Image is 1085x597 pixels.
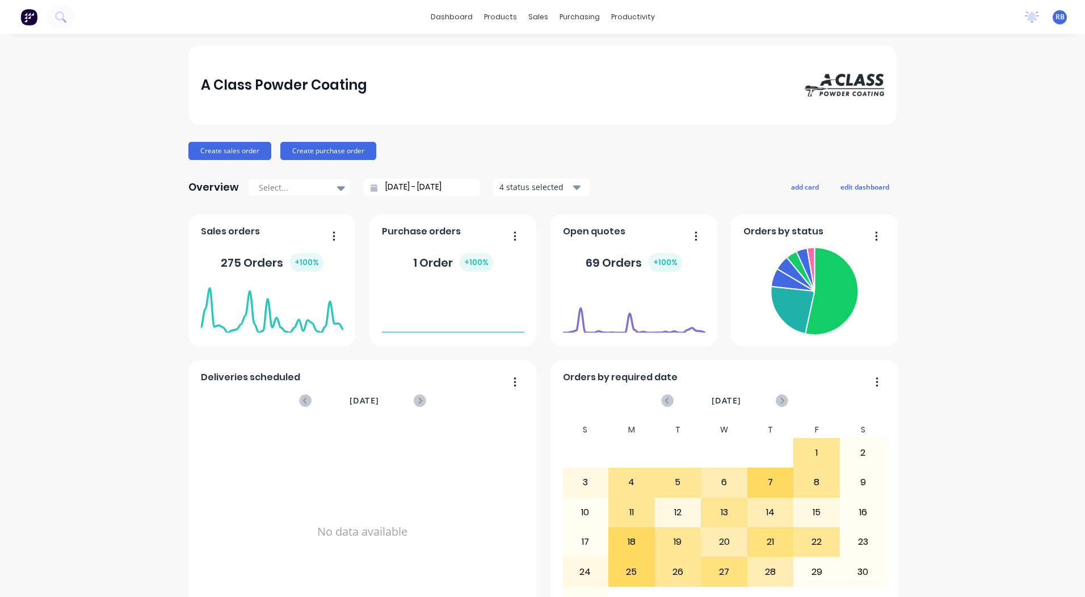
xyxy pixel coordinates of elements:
div: products [478,9,523,26]
div: 10 [563,498,608,527]
div: 28 [748,557,793,586]
div: 2 [840,439,886,467]
span: RB [1055,12,1065,22]
div: 7 [748,468,793,497]
div: + 100 % [649,253,682,272]
div: 18 [609,528,654,556]
div: 24 [563,557,608,586]
div: sales [523,9,554,26]
div: + 100 % [290,253,323,272]
div: 14 [748,498,793,527]
div: 29 [794,557,839,586]
span: [DATE] [350,394,379,407]
div: 27 [701,557,747,586]
img: Factory [20,9,37,26]
div: 275 Orders [221,253,323,272]
div: S [840,422,886,438]
button: add card [784,179,826,194]
span: Orders by status [743,225,823,238]
div: F [793,422,840,438]
img: A Class Powder Coating [805,74,884,96]
div: 23 [840,528,886,556]
span: Deliveries scheduled [201,371,300,384]
a: dashboard [425,9,478,26]
div: 5 [655,468,701,497]
div: T [655,422,701,438]
div: Overview [188,176,239,199]
div: 11 [609,498,654,527]
div: 4 [609,468,654,497]
div: T [747,422,794,438]
button: edit dashboard [833,179,897,194]
div: 30 [840,557,886,586]
button: 4 status selected [493,179,590,196]
div: 21 [748,528,793,556]
button: Create sales order [188,142,271,160]
div: 26 [655,557,701,586]
div: purchasing [554,9,605,26]
div: + 100 % [460,253,493,272]
button: Create purchase order [280,142,376,160]
div: 16 [840,498,886,527]
span: Open quotes [563,225,625,238]
div: productivity [605,9,661,26]
div: 69 Orders [586,253,682,272]
div: 20 [701,528,747,556]
div: 9 [840,468,886,497]
div: 17 [563,528,608,556]
div: 3 [563,468,608,497]
div: 22 [794,528,839,556]
span: Purchase orders [382,225,461,238]
div: 8 [794,468,839,497]
div: S [562,422,609,438]
div: 4 status selected [499,181,571,193]
div: A Class Powder Coating [201,74,367,96]
div: 1 Order [413,253,493,272]
div: 25 [609,557,654,586]
div: 1 [794,439,839,467]
div: W [701,422,747,438]
span: [DATE] [712,394,741,407]
div: M [608,422,655,438]
div: 13 [701,498,747,527]
span: Sales orders [201,225,260,238]
div: 19 [655,528,701,556]
div: 12 [655,498,701,527]
div: 15 [794,498,839,527]
div: 6 [701,468,747,497]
